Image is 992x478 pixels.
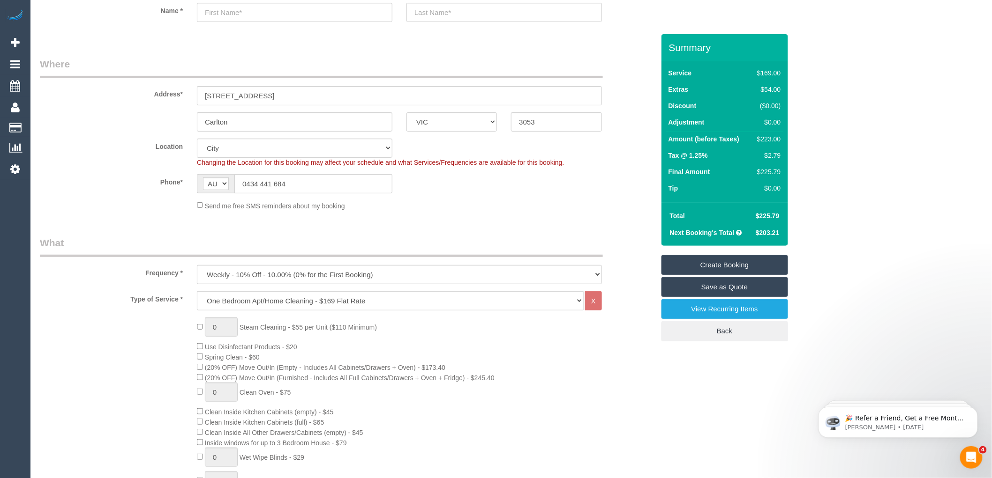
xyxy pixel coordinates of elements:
[669,118,705,127] label: Adjustment
[511,112,601,132] input: Post Code*
[753,184,781,193] div: $0.00
[33,174,190,187] label: Phone*
[406,3,602,22] input: Last Name*
[669,151,708,160] label: Tax @ 1.25%
[205,429,363,436] span: Clean Inside All Other Drawers/Cabinets (empty) - $45
[205,343,297,351] span: Use Disinfectant Products - $20
[669,167,710,176] label: Final Amount
[240,324,377,331] span: Steam Cleaning - $55 per Unit ($110 Minimum)
[756,212,780,220] span: $225.79
[205,419,324,426] span: Clean Inside Kitchen Cabinets (full) - $65
[753,68,781,78] div: $169.00
[33,265,190,278] label: Frequency *
[753,134,781,144] div: $223.00
[753,85,781,94] div: $54.00
[669,101,697,110] label: Discount
[240,389,291,396] span: Clean Oven - $75
[205,439,347,447] span: Inside windows for up to 3 Bedroom House - $79
[40,236,603,257] legend: What
[205,353,260,361] span: Spring Clean - $60
[669,85,689,94] label: Extras
[40,57,603,78] legend: Where
[33,86,190,99] label: Address*
[669,184,678,193] label: Tip
[669,42,783,53] h3: Summary
[669,68,692,78] label: Service
[205,364,445,371] span: (20% OFF) Move Out/In (Empty - Includes All Cabinets/Drawers + Oven) - $173.40
[979,446,987,454] span: 4
[669,134,739,144] label: Amount (before Taxes)
[753,167,781,176] div: $225.79
[753,151,781,160] div: $2.79
[753,101,781,110] div: ($0.00)
[756,229,780,236] span: $203.21
[205,374,495,382] span: (20% OFF) Move Out/In (Furnished - Includes All Full Cabinets/Drawers + Oven + Fridge) - $245.40
[753,118,781,127] div: $0.00
[6,9,24,22] img: Automaid Logo
[661,321,788,341] a: Back
[960,446,983,469] iframe: Intercom live chat
[197,159,564,166] span: Changing the Location for this booking may affect your schedule and what Services/Frequencies are...
[205,202,345,209] span: Send me free SMS reminders about my booking
[804,387,992,453] iframe: Intercom notifications message
[661,277,788,297] a: Save as Quote
[33,3,190,15] label: Name *
[197,3,392,22] input: First Name*
[670,229,735,236] strong: Next Booking's Total
[33,139,190,151] label: Location
[197,112,392,132] input: Suburb*
[33,291,190,304] label: Type of Service *
[661,299,788,319] a: View Recurring Items
[234,174,392,193] input: Phone*
[205,408,334,416] span: Clean Inside Kitchen Cabinets (empty) - $45
[670,212,685,220] strong: Total
[240,454,304,461] span: Wet Wipe Blinds - $29
[661,255,788,275] a: Create Booking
